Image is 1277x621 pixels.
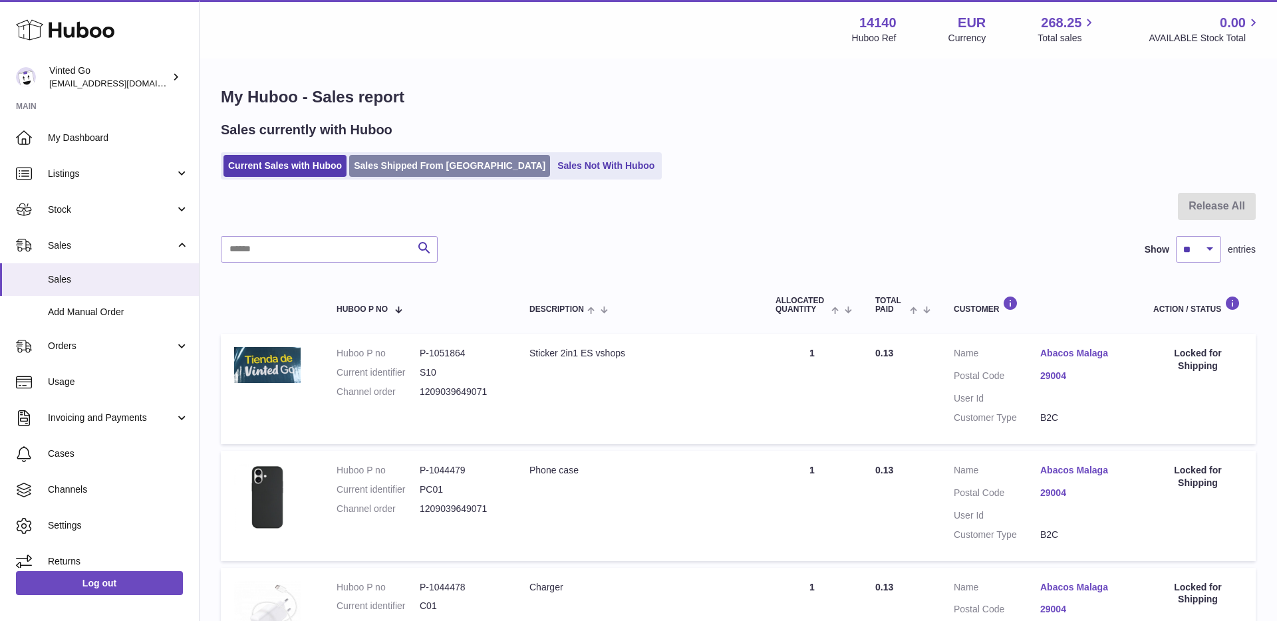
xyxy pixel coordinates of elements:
[221,86,1256,108] h1: My Huboo - Sales report
[875,348,893,358] span: 0.13
[420,386,503,398] dd: 1209039649071
[954,603,1040,619] dt: Postal Code
[529,305,584,314] span: Description
[852,32,897,45] div: Huboo Ref
[859,14,897,32] strong: 14140
[1040,370,1127,382] a: 29004
[48,132,189,144] span: My Dashboard
[48,168,175,180] span: Listings
[234,464,301,531] img: 141401752071838.jpg
[337,366,420,379] dt: Current identifier
[48,555,189,568] span: Returns
[420,366,503,379] dd: S10
[1040,529,1127,541] dd: B2C
[1040,581,1127,594] a: Abacos Malaga
[1153,296,1242,314] div: Action / Status
[221,121,392,139] h2: Sales currently with Huboo
[875,465,893,475] span: 0.13
[1145,243,1169,256] label: Show
[776,297,828,314] span: ALLOCATED Quantity
[1040,464,1127,477] a: Abacos Malaga
[1038,14,1097,45] a: 268.25 Total sales
[1040,412,1127,424] dd: B2C
[349,155,550,177] a: Sales Shipped From [GEOGRAPHIC_DATA]
[48,203,175,216] span: Stock
[1228,243,1256,256] span: entries
[49,64,169,90] div: Vinted Go
[1040,603,1127,616] a: 29004
[16,67,36,87] img: giedre.bartusyte@vinted.com
[1153,464,1242,489] div: Locked for Shipping
[529,581,749,594] div: Charger
[420,483,503,496] dd: PC01
[1149,14,1261,45] a: 0.00 AVAILABLE Stock Total
[48,483,189,496] span: Channels
[48,447,189,460] span: Cases
[48,306,189,318] span: Add Manual Order
[529,347,749,360] div: Sticker 2in1 ES vshops
[1041,14,1081,32] span: 268.25
[420,581,503,594] dd: P-1044478
[954,464,1040,480] dt: Name
[954,529,1040,541] dt: Customer Type
[954,347,1040,363] dt: Name
[16,571,183,595] a: Log out
[954,487,1040,503] dt: Postal Code
[337,464,420,477] dt: Huboo P no
[337,305,388,314] span: Huboo P no
[48,340,175,352] span: Orders
[954,509,1040,522] dt: User Id
[875,582,893,592] span: 0.13
[420,347,503,360] dd: P-1051864
[48,412,175,424] span: Invoicing and Payments
[954,296,1127,314] div: Customer
[48,376,189,388] span: Usage
[337,581,420,594] dt: Huboo P no
[1153,347,1242,372] div: Locked for Shipping
[958,14,986,32] strong: EUR
[1220,14,1246,32] span: 0.00
[875,297,907,314] span: Total paid
[553,155,659,177] a: Sales Not With Huboo
[762,451,862,561] td: 1
[1040,487,1127,499] a: 29004
[954,412,1040,424] dt: Customer Type
[954,392,1040,405] dt: User Id
[337,386,420,398] dt: Channel order
[529,464,749,477] div: Phone case
[954,581,1040,597] dt: Name
[337,503,420,515] dt: Channel order
[337,600,420,612] dt: Current identifier
[948,32,986,45] div: Currency
[223,155,347,177] a: Current Sales with Huboo
[48,273,189,286] span: Sales
[420,503,503,515] dd: 1209039649071
[49,78,196,88] span: [EMAIL_ADDRESS][DOMAIN_NAME]
[762,334,862,444] td: 1
[1149,32,1261,45] span: AVAILABLE Stock Total
[1038,32,1097,45] span: Total sales
[48,519,189,532] span: Settings
[337,347,420,360] dt: Huboo P no
[954,370,1040,386] dt: Postal Code
[337,483,420,496] dt: Current identifier
[48,239,175,252] span: Sales
[420,600,503,612] dd: C01
[420,464,503,477] dd: P-1044479
[1153,581,1242,606] div: Locked for Shipping
[1040,347,1127,360] a: Abacos Malaga
[234,347,301,383] img: 141401753105700.jpeg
